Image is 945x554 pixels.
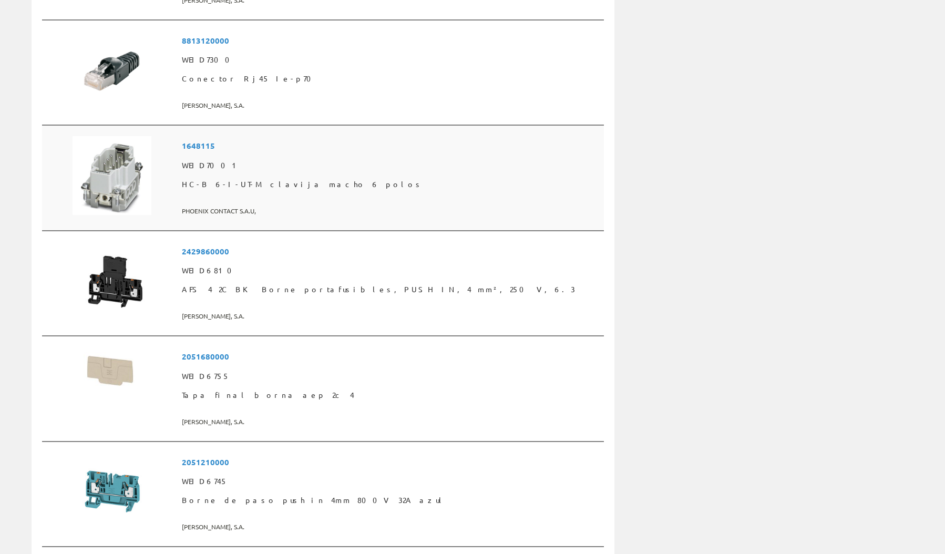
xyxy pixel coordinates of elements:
span: 1648115 [182,136,600,156]
span: [PERSON_NAME], S.A. [182,518,600,536]
span: 2051680000 [182,347,600,366]
span: Tapa final borna aep 2c 4 [182,386,600,405]
span: Conector Rj45 Ie-p70 [182,69,600,88]
img: Foto artículo Tapa final borna aep 2c 4 (192x129.9793814433) [73,347,173,415]
img: Foto artículo Borne de paso push in 4mm 800V 32A azul (150x150) [73,453,151,531]
span: HC-B 6-I-UT-M clavija macho 6 polos [182,175,600,194]
span: AFS 4 2C BK Borne portafusibles, PUSH IN, 4 mm², 250 V, 6.3 [182,280,600,299]
span: 8813120000 [182,31,600,50]
span: PHOENIX CONTACT S.A.U, [182,202,600,220]
span: WEID6745 [182,472,600,491]
span: [PERSON_NAME], S.A. [182,97,600,114]
span: WEID7001 [182,156,600,175]
span: WEID7300 [182,50,600,69]
span: Borne de paso push in 4mm 800V 32A azul [182,491,600,510]
span: WEID6755 [182,367,600,386]
img: Foto artículo Conector Rj45 Ie-p70 (150x150) [73,31,151,110]
span: [PERSON_NAME], S.A. [182,307,600,325]
span: WEID6810 [182,261,600,280]
span: 2051210000 [182,453,600,472]
span: [PERSON_NAME], S.A. [182,413,600,430]
img: Foto artículo AFS 4 2C BK Borne portafusibles, PUSH IN, 4 mm², 250 V, 6.3 (150x150) [73,242,151,321]
span: 2429860000 [182,242,600,261]
img: Foto artículo HC-B 6-I-UT-M clavija macho 6 polos (150x150) [73,136,151,215]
